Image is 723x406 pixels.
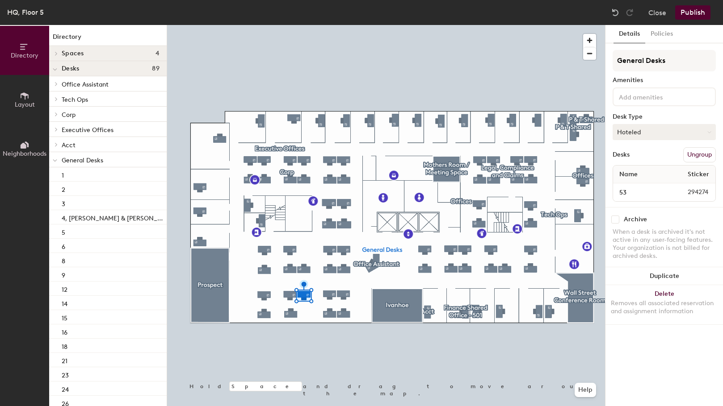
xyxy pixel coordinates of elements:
p: 16 [62,326,67,336]
button: Help [575,383,596,397]
span: Acct [62,141,76,149]
span: 89 [152,65,160,72]
p: 12 [62,283,67,294]
p: 8 [62,255,65,265]
div: When a desk is archived it's not active in any user-facing features. Your organization is not bil... [613,228,716,260]
span: Sticker [683,166,714,182]
span: 4 [156,50,160,57]
span: 294274 [666,187,714,197]
img: Undo [611,8,620,17]
button: Details [614,25,645,43]
p: 3 [62,198,65,208]
input: Add amenities [617,91,698,102]
span: Layout [15,101,35,108]
span: Tech Ops [62,96,88,104]
button: Policies [645,25,678,43]
div: Removes all associated reservation and assignment information [611,299,718,315]
p: 5 [62,226,65,236]
span: Neighborhoods [3,150,46,157]
span: Name [615,166,642,182]
p: 1 [62,169,64,179]
p: 23 [62,369,69,379]
p: 2 [62,183,65,194]
button: Close [648,5,666,20]
p: 24 [62,383,69,394]
input: Unnamed desk [615,186,666,199]
span: Corp [62,111,76,119]
button: Hoteled [613,124,716,140]
span: Spaces [62,50,84,57]
div: Amenities [613,77,716,84]
span: Desks [62,65,79,72]
span: Directory [11,52,38,59]
p: 4, [PERSON_NAME] & [PERSON_NAME] [62,212,165,222]
p: 6 [62,240,65,251]
span: Office Assistant [62,81,109,88]
button: Ungroup [683,147,716,162]
div: HQ, Floor 5 [7,7,44,18]
p: 21 [62,355,67,365]
p: 14 [62,298,67,308]
div: Archive [624,216,647,223]
p: 18 [62,340,67,351]
button: Duplicate [605,267,723,285]
p: 15 [62,312,67,322]
img: Redo [625,8,634,17]
button: Publish [675,5,710,20]
span: General Desks [62,157,103,164]
div: Desks [613,151,630,158]
span: Executive Offices [62,126,113,134]
h1: Directory [49,32,167,46]
p: 9 [62,269,65,279]
button: DeleteRemoves all associated reservation and assignment information [605,285,723,324]
div: Desk Type [613,113,716,120]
